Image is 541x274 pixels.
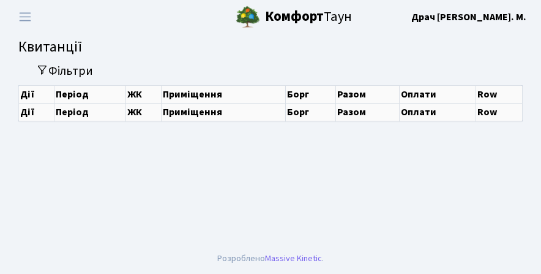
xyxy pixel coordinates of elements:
[19,103,54,121] th: Дії
[162,85,286,103] th: Приміщення
[236,5,260,29] img: logo.png
[286,103,336,121] th: Борг
[18,36,82,58] span: Квитанції
[54,85,126,103] th: Період
[399,103,476,121] th: Оплати
[411,10,526,25] a: Драч [PERSON_NAME]. М.
[126,85,162,103] th: ЖК
[336,85,400,103] th: Разом
[265,252,322,265] a: Massive Kinetic
[19,85,54,103] th: Дії
[476,85,523,103] th: Row
[28,61,101,80] button: Переключити фільтри
[10,7,40,27] button: Переключити навігацію
[476,103,523,121] th: Row
[336,103,400,121] th: Разом
[265,7,352,28] span: Таун
[162,103,286,121] th: Приміщення
[217,252,324,265] div: Розроблено .
[399,85,476,103] th: Оплати
[286,85,336,103] th: Борг
[126,103,162,121] th: ЖК
[54,103,126,121] th: Період
[265,7,324,26] b: Комфорт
